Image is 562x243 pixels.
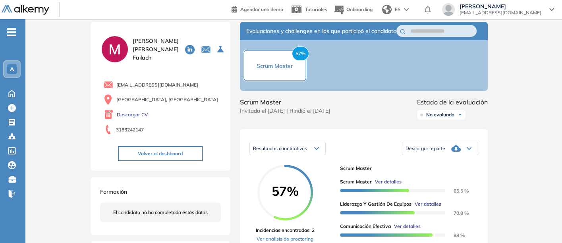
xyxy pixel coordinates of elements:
button: Ver detalles [411,201,441,208]
a: Ver análisis de proctoring [256,235,315,243]
span: 88 % [444,232,465,238]
span: Formación [100,188,127,195]
img: Ícono de flecha [458,112,462,117]
span: Estado de la evaluación [417,97,488,107]
img: PROFILE_MENU_LOGO_USER [100,35,129,64]
a: Agendar una demo [232,4,283,13]
span: [EMAIL_ADDRESS][DOMAIN_NAME] [116,81,198,89]
span: [GEOGRAPHIC_DATA], [GEOGRAPHIC_DATA] [116,96,218,103]
button: Ver detalles [391,223,421,230]
span: Scrum Master [257,62,293,69]
span: 3183242147 [116,126,144,133]
span: Incidencias encontradas: 2 [256,227,315,234]
span: Invitado el [DATE] | Rindió el [DATE] [240,107,330,115]
span: Scrum Master [340,165,472,172]
span: Ver detalles [415,201,441,208]
span: Descargar reporte [406,145,445,152]
span: Resultados cuantitativos [253,145,307,151]
span: Liderazgo y Gestión de Equipos [340,201,411,208]
span: 70.8 % [444,210,469,216]
span: 57% [292,46,309,61]
img: world [382,5,392,14]
span: 65.5 % [444,188,469,194]
span: Tutoriales [305,6,327,12]
span: [PERSON_NAME] [460,3,541,10]
span: [PERSON_NAME] [PERSON_NAME] Failach [133,37,179,62]
img: arrow [404,8,409,11]
span: Scrum Master [240,97,330,107]
span: Comunicación Efectiva [340,223,391,230]
div: Widget de chat [522,205,562,243]
span: No evaluado [426,112,454,118]
a: Descargar CV [117,111,148,118]
span: [EMAIL_ADDRESS][DOMAIN_NAME] [460,10,541,16]
button: Volver al dashboard [118,146,203,161]
span: Scrum Master [340,178,372,185]
img: Logo [2,5,49,15]
span: A [10,66,14,72]
span: Ver detalles [394,223,421,230]
button: Ver detalles [372,178,402,185]
span: Agendar una demo [240,6,283,12]
span: ES [395,6,401,13]
span: Onboarding [346,6,373,12]
iframe: Chat Widget [522,205,562,243]
span: El candidato no ha completado estos datos [113,209,208,216]
span: 57% [257,185,313,197]
span: Ver detalles [375,178,402,185]
button: Onboarding [334,1,373,18]
span: Evaluaciones y challenges en los que participó el candidato [246,27,396,35]
i: - [7,31,16,33]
